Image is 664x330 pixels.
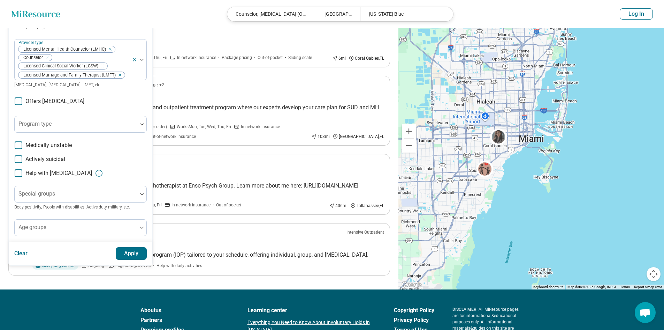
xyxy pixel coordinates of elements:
[227,7,316,21] div: Counselor, [MEDICAL_DATA] (OCD)
[35,43,384,51] p: We welcome everyone at ABC's for Success!
[25,97,84,105] span: Offers [MEDICAL_DATA]
[452,307,476,312] span: DISCLAIMER
[258,54,283,61] span: Out-of-pocket
[18,46,108,53] span: Licensed Mental Health Counselor (LMHC)
[567,285,616,289] span: Map data ©2025 Google, INEGI
[620,285,630,289] a: Terms (opens in new tab)
[35,251,384,259] p: We provide a personalized intensive outpatient program (IOP) tailored to your schedule, offering ...
[394,306,434,315] a: Copyright Policy
[116,247,147,260] button: Apply
[288,54,312,61] span: Sliding scale
[311,133,330,140] div: 103 mi
[25,141,72,149] span: Medically unstable
[247,306,376,315] a: Learning center
[635,302,656,323] a: Open chat
[349,55,384,61] div: Coral Gables , FL
[400,280,423,289] a: Open this area in Google Maps (opens a new window)
[400,280,423,289] img: Google
[620,8,653,20] button: Log In
[35,103,384,120] p: Hazelden [PERSON_NAME] acclaimed inpatient and outpatient treatment program where our experts dev...
[350,203,384,209] div: Tallahassee , FL
[18,120,52,127] label: Program type
[360,7,449,21] div: [US_STATE] Blue
[647,267,661,281] button: Map camera controls
[14,205,130,210] span: Body positivity, People with disabilities, Active duty military, etc.
[149,133,196,140] span: Out-of-network insurance
[18,54,45,61] span: Counselor
[634,285,662,289] a: Report a map error
[171,202,211,208] span: In-network insurance
[157,263,202,269] span: Help with daily activities
[18,72,118,79] span: Licensed Marriage and Family Therapist (LMFT)
[25,169,92,177] span: Help with [MEDICAL_DATA]
[140,316,229,324] a: Partners
[177,54,216,61] span: In-network insurance
[241,124,280,130] span: In-network insurance
[18,190,55,197] label: Special groups
[18,63,100,69] span: Licensed Clinical Social Worker (LCSW)
[14,82,101,87] span: [MEDICAL_DATA], [MEDICAL_DATA], LMFT, etc.
[346,229,384,235] p: Intensive Outpatient
[329,203,348,209] div: 406 mi
[332,55,346,61] div: 6 mi
[222,54,252,61] span: Package pricing
[18,224,46,230] label: Age groups
[216,202,241,208] span: Out-of-pocket
[177,124,231,130] span: Works Mon, Tue, Wed, Thu, Fri
[25,155,65,163] span: Actively suicidal
[14,247,28,260] button: Clear
[533,285,563,289] button: Keyboard shortcuts
[402,124,416,138] button: Zoom in
[402,139,416,153] button: Zoom out
[35,182,384,198] p: Hi. My name is [PERSON_NAME], and I’m a psychotherapist at Enso Psych Group. Learn more about me ...
[316,7,360,21] div: [GEOGRAPHIC_DATA], [GEOGRAPHIC_DATA]
[333,133,384,140] div: [GEOGRAPHIC_DATA] , FL
[18,40,45,45] label: Provider type
[140,306,229,315] a: Aboutus
[394,316,434,324] a: Privacy Policy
